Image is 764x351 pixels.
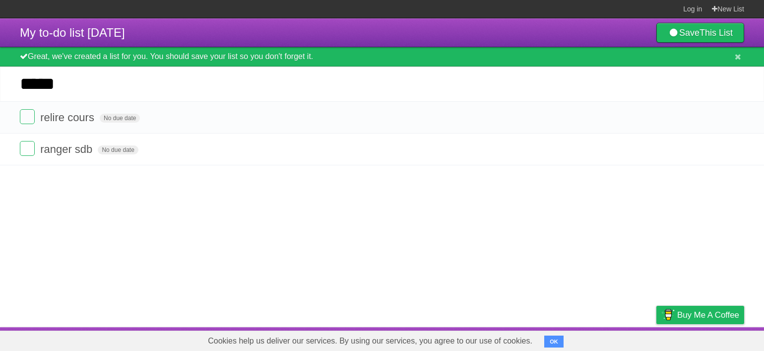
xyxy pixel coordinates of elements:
label: Done [20,109,35,124]
a: Privacy [643,330,669,349]
span: No due date [100,114,140,123]
label: Done [20,141,35,156]
span: My to-do list [DATE] [20,26,125,39]
span: Cookies help us deliver our services. By using our services, you agree to our use of cookies. [198,331,542,351]
button: OK [544,336,564,348]
a: About [524,330,545,349]
span: No due date [98,145,138,154]
span: ranger sdb [40,143,95,155]
b: This List [700,28,733,38]
a: Buy me a coffee [656,306,744,324]
a: Developers [557,330,597,349]
a: Terms [610,330,632,349]
span: Buy me a coffee [677,306,739,324]
img: Buy me a coffee [661,306,675,323]
a: Suggest a feature [682,330,744,349]
span: relire cours [40,111,97,124]
a: SaveThis List [656,23,744,43]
